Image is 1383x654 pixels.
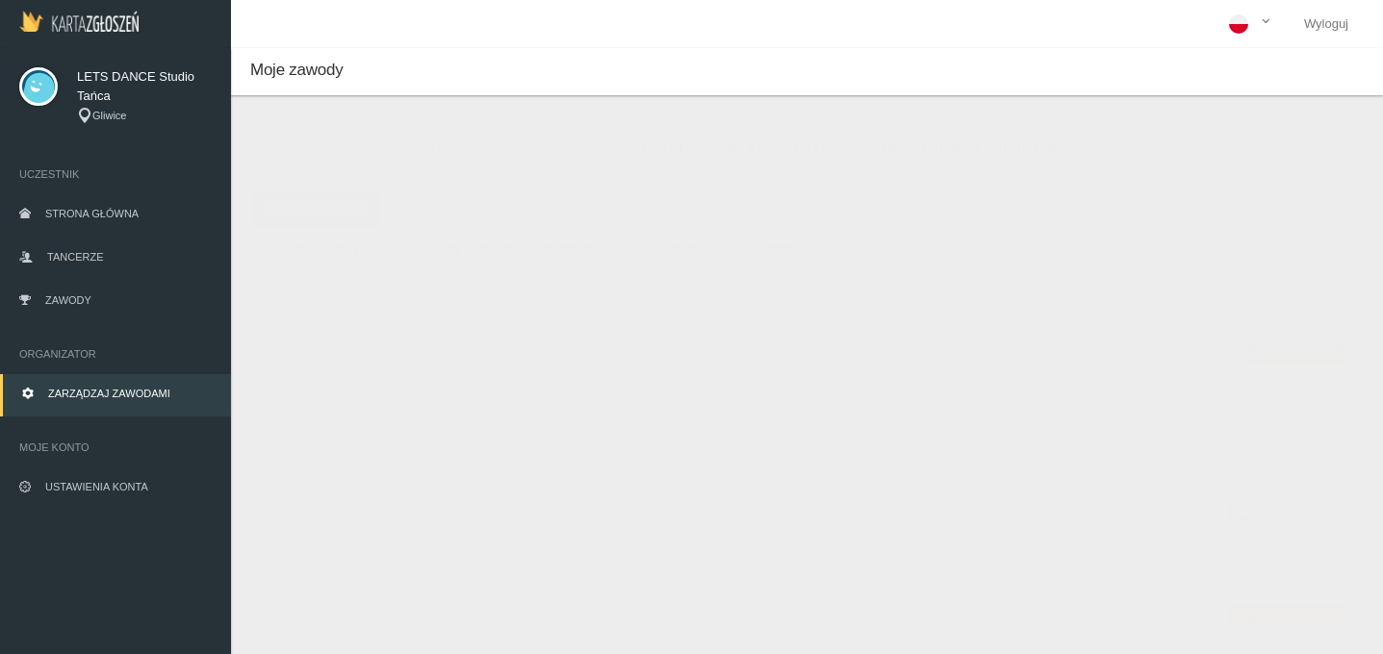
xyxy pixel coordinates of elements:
[48,388,170,399] span: Zarządzaj zawodami
[250,238,1364,257] p: Po kliknięciu w przycisk “Dodaj turniej” zostaniesz przeniesiony do [GEOGRAPHIC_DATA] Contesty.
[19,438,212,457] span: Moje konto
[77,67,212,106] span: LETS DANCE Studio Tańca
[269,367,328,387] li: [DATE]
[328,628,365,647] li: Online
[328,367,369,387] li: Gliwice
[269,628,328,647] li: [DATE]
[269,604,1209,626] h6: IV Turniej Tańca Nowoczesnego "GOLD CONTEST 2021"
[740,266,874,305] span: Najbliższe zawody
[1228,604,1345,623] span: Zapisy zakończone
[1228,502,1345,521] span: Zapisy zakończone
[19,67,58,106] img: svg
[250,191,381,228] a: Dodaj turniej
[19,344,212,364] span: Organizator
[269,526,328,545] li: [DATE]
[47,251,103,263] span: Tancerze
[269,502,1209,524] h6: III Ogólnopolski Turniej Tańca Nowoczesnego "GOLD CONTEST 2020”
[250,61,343,79] span: Moje zawody
[45,208,139,219] span: Strona główna
[274,140,636,155] span: Niedługo panel Organizatora zostanie zastąpiony nową aplikacją.
[45,294,91,306] span: Zawody
[77,108,212,124] div: Gliwice
[19,11,139,32] img: Logo
[1247,343,1345,363] span: Zapisy otwarte
[45,481,148,492] span: Ustawienia konta
[641,140,1084,155] strong: Zacznij korzystać z Contesty i zarządzaj swoim turniejem szybciej i łatwiej.
[736,425,878,464] span: Archiwum zawodów
[19,164,212,184] span: Uczestnik
[269,343,1228,365] h6: Gold Battle 2025
[328,526,367,545] li: Zabrze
